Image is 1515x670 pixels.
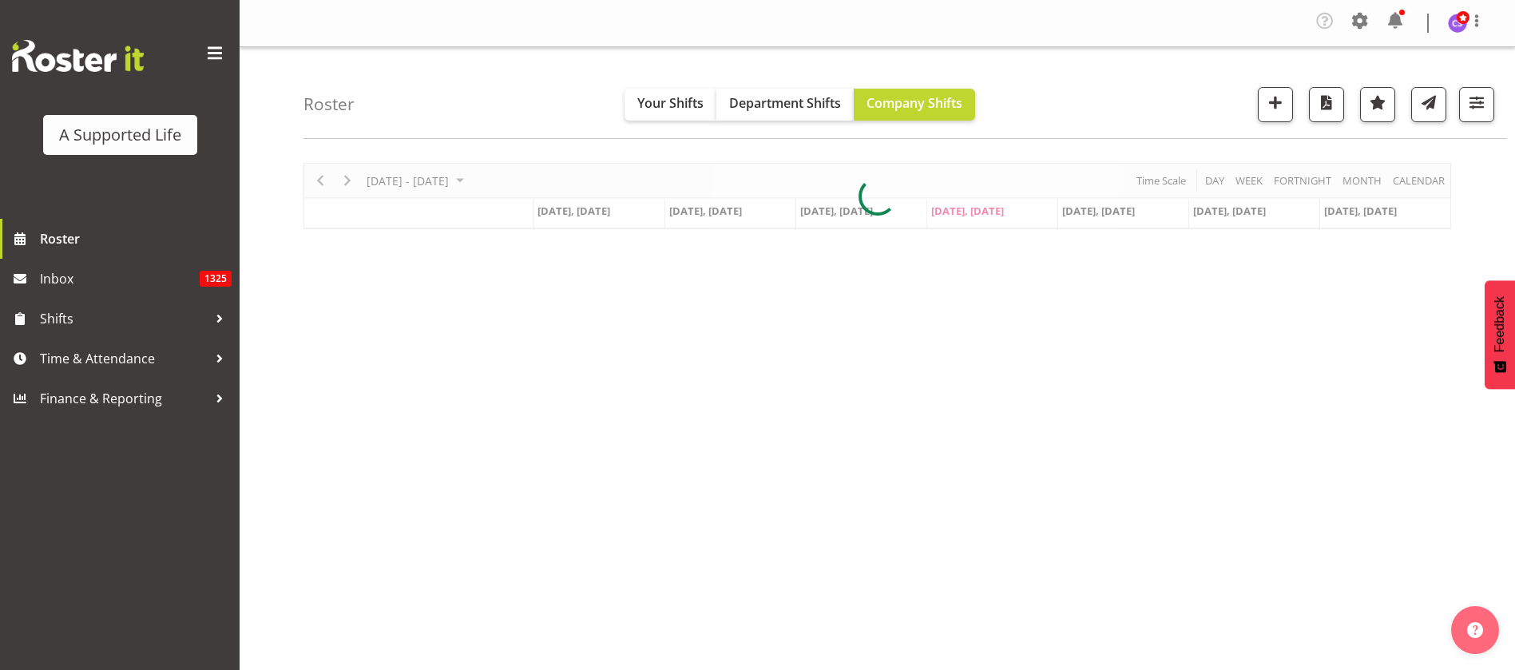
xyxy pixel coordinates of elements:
[1411,87,1446,122] button: Send a list of all shifts for the selected filtered period to all rostered employees.
[637,94,704,112] span: Your Shifts
[40,387,208,410] span: Finance & Reporting
[40,227,232,251] span: Roster
[1485,280,1515,389] button: Feedback - Show survey
[1360,87,1395,122] button: Highlight an important date within the roster.
[1258,87,1293,122] button: Add a new shift
[625,89,716,121] button: Your Shifts
[40,347,208,371] span: Time & Attendance
[1448,14,1467,33] img: chloe-spackman5858.jpg
[200,271,232,287] span: 1325
[40,307,208,331] span: Shifts
[59,123,181,147] div: A Supported Life
[729,94,841,112] span: Department Shifts
[1493,296,1507,352] span: Feedback
[303,95,355,113] h4: Roster
[1467,622,1483,638] img: help-xxl-2.png
[1459,87,1494,122] button: Filter Shifts
[1309,87,1344,122] button: Download a PDF of the roster according to the set date range.
[40,267,200,291] span: Inbox
[867,94,962,112] span: Company Shifts
[716,89,854,121] button: Department Shifts
[854,89,975,121] button: Company Shifts
[12,40,144,72] img: Rosterit website logo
